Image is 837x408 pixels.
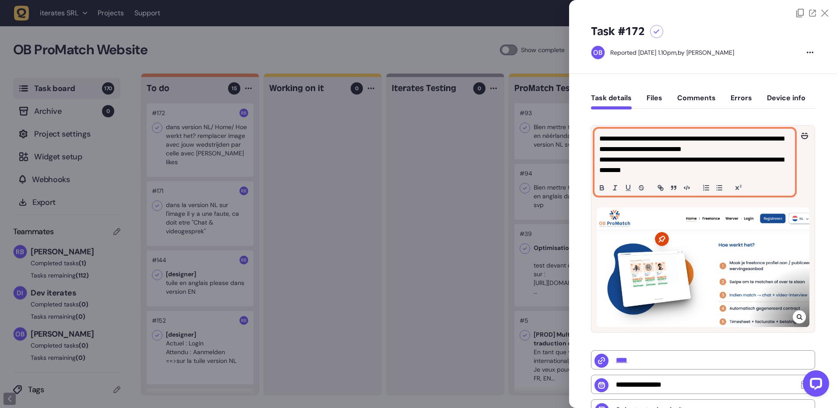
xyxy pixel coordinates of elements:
button: Comments [677,94,716,109]
button: Errors [731,94,752,109]
img: Oussama Bahassou [591,46,605,59]
button: Files [647,94,662,109]
button: Task details [591,94,632,109]
h5: Task #172 [591,25,645,39]
button: Device info [767,94,805,109]
iframe: LiveChat chat widget [796,367,833,404]
div: by [PERSON_NAME] [610,48,734,57]
div: Reported [DATE] 1.10pm, [610,49,678,56]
